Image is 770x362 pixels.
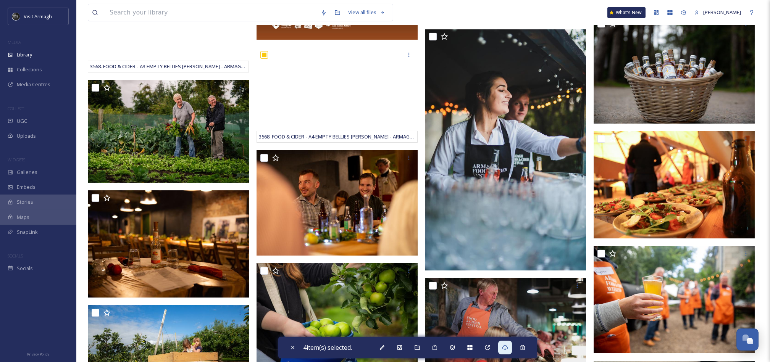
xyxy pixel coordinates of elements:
[90,63,257,70] span: 3568. FOOD & CIDER - A3 EMPTY BELLIES [PERSON_NAME] - ARMAGH.docx
[8,39,21,45] span: MEDIA
[12,13,20,20] img: THE-FIRST-PLACE-VISIT-ARMAGH.COM-BLACK.jpg
[594,16,755,124] img: Armagh Food and Cider Weekend Produce (3).jpg
[425,29,586,270] img: Armagh Food and Cider Weekend 2023 1.jpg
[17,214,29,221] span: Maps
[257,150,418,256] img: Murder Mystery Dinner at Armagh Food and Cider Weekend.jpg
[17,117,27,125] span: UGC
[24,13,52,20] span: Visit Armagh
[344,5,389,20] a: View all files
[17,183,36,191] span: Embeds
[88,80,249,183] img: John and Jane at Crannagael House gardens Armagh Food and Cider Weekend.jpg
[17,169,37,176] span: Galleries
[303,343,352,352] span: 4 item(s) selected.
[17,51,32,58] span: Library
[27,349,49,358] a: Privacy Policy
[594,246,755,354] img: Armagh Food and Cider Weekend Cooking with Fire Group.jpg
[17,265,33,272] span: Socials
[691,5,745,20] a: [PERSON_NAME]
[17,81,50,88] span: Media Centres
[259,133,425,140] span: 3568. FOOD & CIDER - A4 EMPTY BELLIES [PERSON_NAME] - ARMAGH.docx
[8,253,23,259] span: SOCIALS
[27,352,49,357] span: Privacy Policy
[594,131,755,239] img: Dining at Armagh Food and Cider Weekend 2.jpg
[703,9,741,16] span: [PERSON_NAME]
[106,4,317,21] input: Search your library
[607,7,646,18] a: What's New
[257,47,418,143] iframe: msdoc-iframe
[736,328,759,351] button: Open Chat
[8,106,24,111] span: COLLECT
[17,198,33,206] span: Stories
[17,66,42,73] span: Collections
[17,228,38,236] span: SnapLink
[8,157,25,162] span: WIDGETS
[17,132,36,140] span: Uploads
[88,190,249,298] img: Dining at Armagh Cider Weekend.jpg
